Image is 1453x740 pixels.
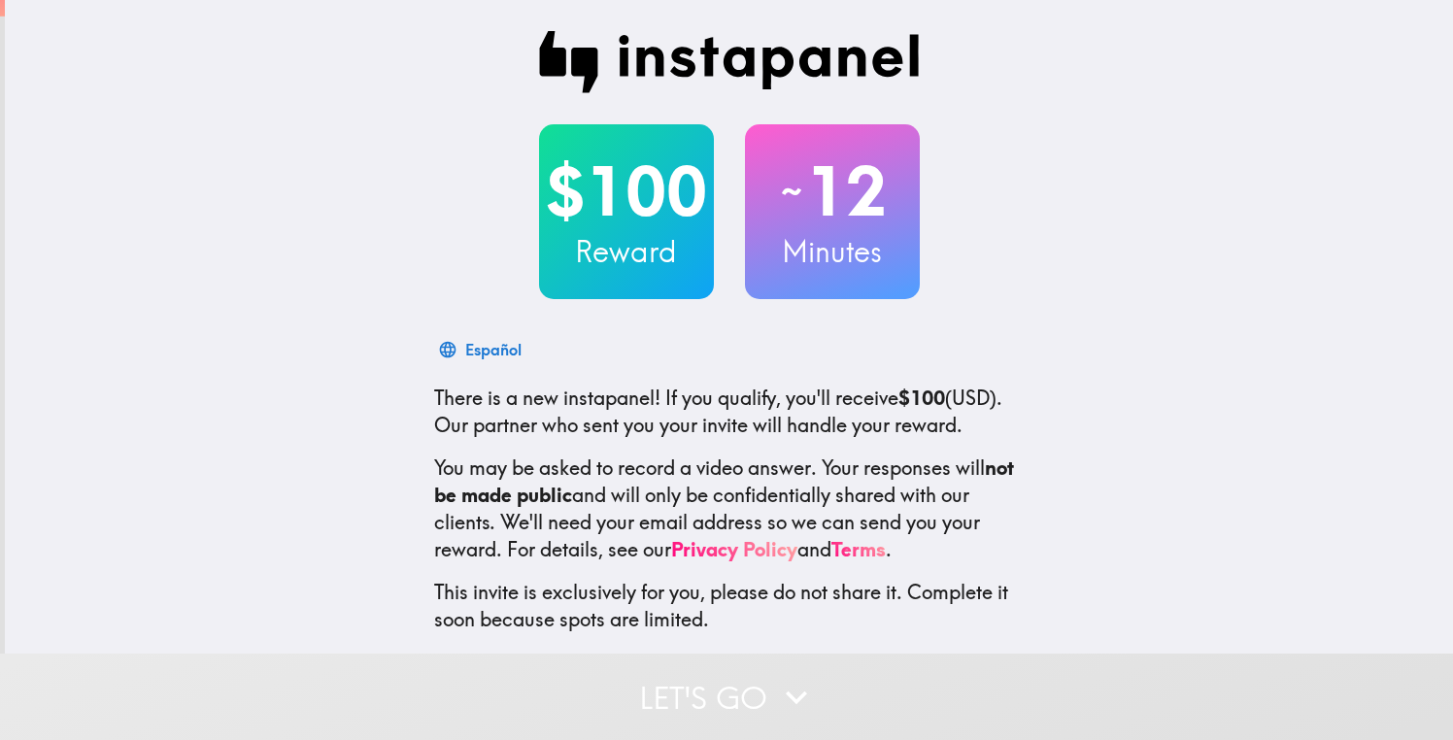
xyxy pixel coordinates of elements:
p: You may be asked to record a video answer. Your responses will and will only be confidentially sh... [434,454,1025,563]
span: ~ [778,162,805,220]
span: There is a new instapanel! [434,386,660,410]
h3: Reward [539,231,714,272]
p: This invite is exclusively for you, please do not share it. Complete it soon because spots are li... [434,579,1025,633]
b: $100 [898,386,945,410]
div: Español [465,336,522,363]
img: Instapanel [539,31,920,93]
a: [DOMAIN_NAME] [798,650,969,674]
a: Terms [831,537,886,561]
h3: Minutes [745,231,920,272]
button: Español [434,330,529,369]
p: If you qualify, you'll receive (USD) . Our partner who sent you your invite will handle your reward. [434,385,1025,439]
a: Privacy Policy [671,537,797,561]
h2: $100 [539,151,714,231]
h2: 12 [745,151,920,231]
b: not be made public [434,455,1014,507]
p: To learn more about Instapanel, check out . For questions or help, email us at . [434,649,1025,730]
